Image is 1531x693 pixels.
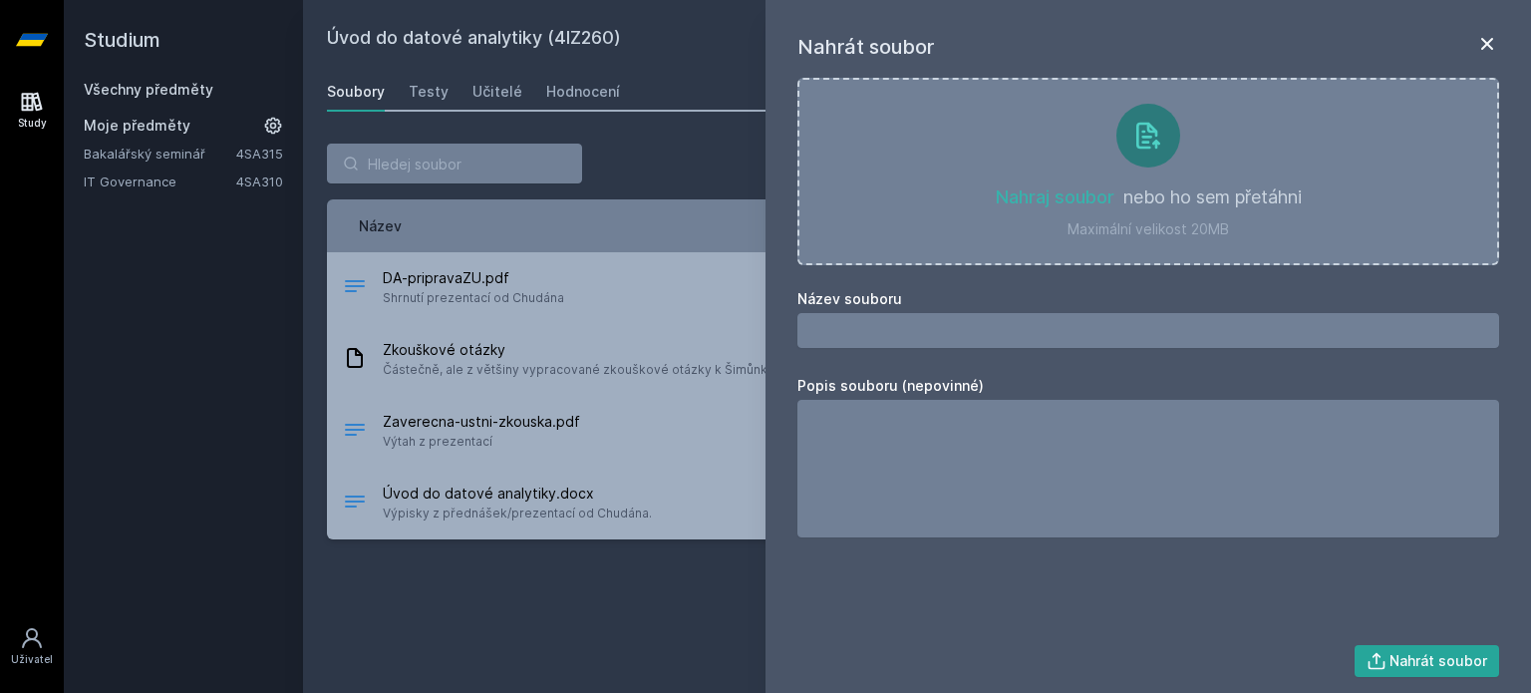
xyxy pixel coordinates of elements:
a: Hodnocení [546,72,620,112]
span: DA-pripravaZU.pdf [383,268,564,288]
a: Uživatel [4,616,60,677]
span: Zaverecna-ustni-zkouska.pdf [383,412,580,432]
div: Soubory [327,82,385,102]
span: Zkouškové otázky [383,340,871,360]
span: Úvod do datové analytiky.docx [383,484,652,504]
a: Testy [409,72,449,112]
span: Shrnutí prezentací od Chudána [383,288,564,308]
div: Study [18,116,47,131]
span: Částečně, ale z většiny vypracované zkouškové otázky k Šimůnkovi, ZS 2015/2016 [383,360,871,380]
label: Název souboru [797,289,1499,309]
div: DOCX [343,490,367,519]
h2: Úvod do datové analytiky (4IZ260) [327,24,1284,56]
div: PDF [343,274,367,303]
a: Učitelé [472,72,522,112]
a: Study [4,80,60,141]
div: Testy [409,82,449,102]
span: Výpisky z přednášek/prezentací od Chudána. [383,504,652,523]
div: PDF [343,418,367,447]
div: Učitelé [472,82,522,102]
a: IT Governance [84,172,236,191]
button: Název [359,215,402,236]
a: 4SA315 [236,146,283,162]
span: Výtah z prezentací [383,432,580,452]
input: Hledej soubor [327,144,582,183]
a: Všechny předměty [84,81,213,98]
span: Moje předměty [84,116,190,136]
div: Hodnocení [546,82,620,102]
a: Soubory [327,72,385,112]
a: 4SA310 [236,173,283,189]
div: Uživatel [11,652,53,667]
label: Popis souboru (nepovinné) [797,376,1499,396]
a: Bakalářský seminář [84,144,236,164]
